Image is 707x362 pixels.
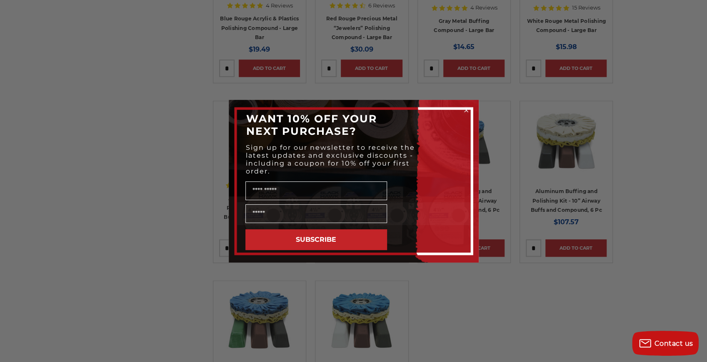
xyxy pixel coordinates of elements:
input: Email [245,204,387,223]
span: WANT 10% OFF YOUR NEXT PURCHASE? [246,112,377,137]
button: SUBSCRIBE [245,229,387,250]
span: Contact us [655,340,693,347]
button: Contact us [632,331,699,356]
span: Sign up for our newsletter to receive the latest updates and exclusive discounts - including a co... [246,144,415,175]
button: Close dialog [462,106,470,114]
